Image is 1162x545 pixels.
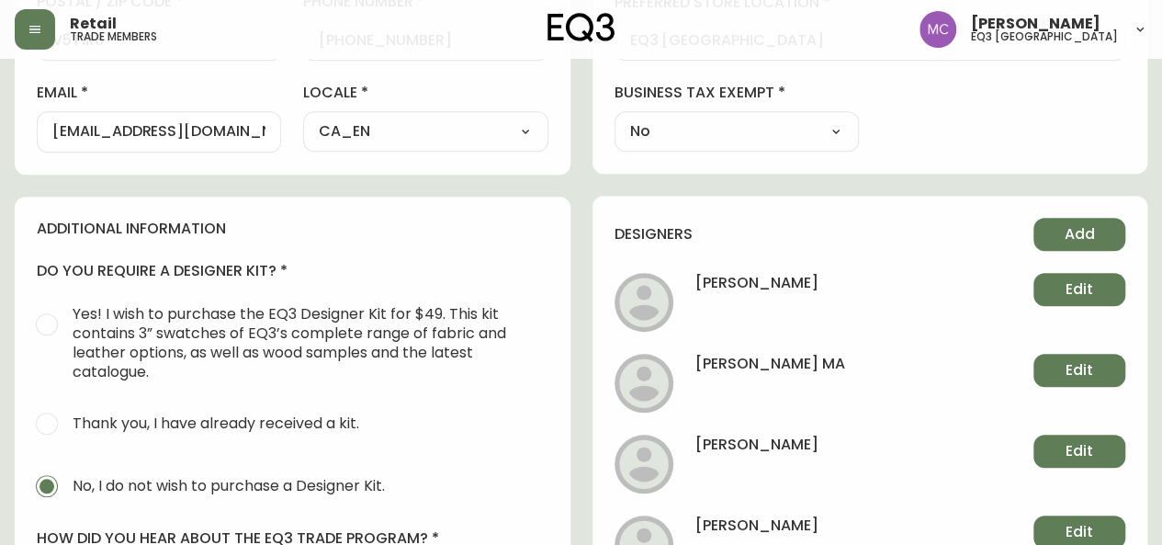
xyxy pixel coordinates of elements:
[1066,279,1093,300] span: Edit
[73,476,385,495] span: No, I do not wish to purchase a Designer Kit.
[971,17,1100,31] span: [PERSON_NAME]
[971,31,1118,42] h5: eq3 [GEOGRAPHIC_DATA]
[547,13,615,42] img: logo
[1033,218,1125,251] button: Add
[70,17,117,31] span: Retail
[1066,441,1093,461] span: Edit
[303,83,547,103] label: locale
[1033,354,1125,387] button: Edit
[1066,360,1093,380] span: Edit
[37,219,548,239] h4: additional information
[37,83,281,103] label: email
[695,435,818,468] h4: [PERSON_NAME]
[1033,435,1125,468] button: Edit
[70,31,157,42] h5: trade members
[37,261,548,281] h4: do you require a designer kit?
[73,304,534,381] span: Yes! I wish to purchase the EQ3 Designer Kit for $49. This kit contains 3” swatches of EQ3’s comp...
[695,354,845,387] h4: [PERSON_NAME] ma
[1066,522,1093,542] span: Edit
[1033,273,1125,306] button: Edit
[73,414,359,433] span: Thank you, I have already received a kit.
[695,273,818,306] h4: [PERSON_NAME]
[615,83,859,103] label: business tax exempt
[615,224,693,244] h4: designers
[1065,224,1095,244] span: Add
[919,11,956,48] img: 6dbdb61c5655a9a555815750a11666cc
